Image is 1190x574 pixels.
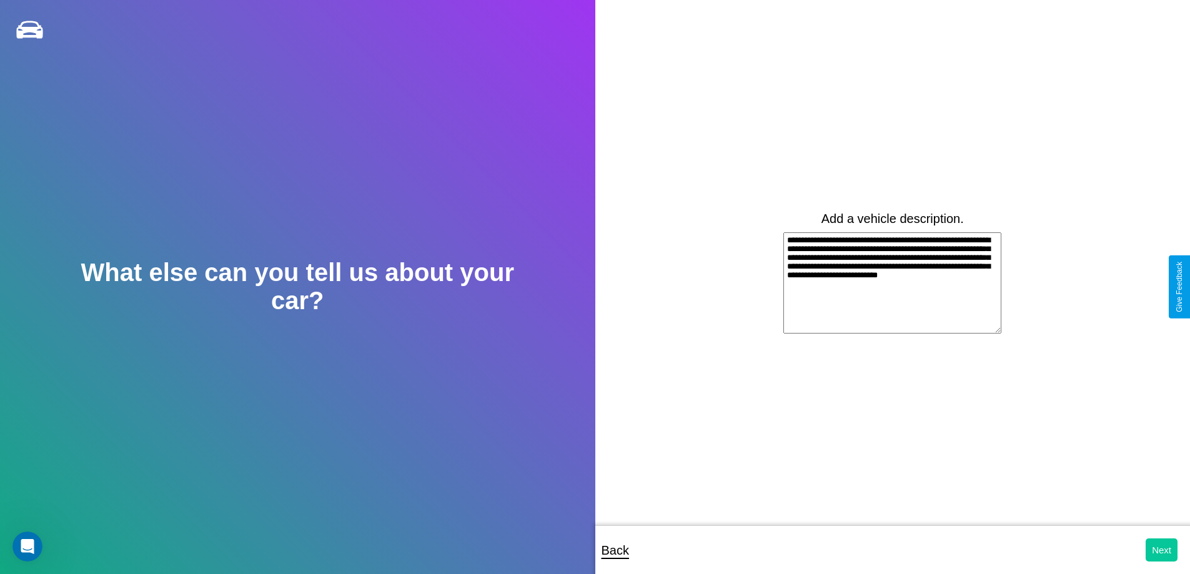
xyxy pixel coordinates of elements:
[1175,262,1184,312] div: Give Feedback
[12,532,42,562] iframe: Intercom live chat
[602,539,629,562] p: Back
[59,259,535,315] h2: What else can you tell us about your car?
[821,212,964,226] label: Add a vehicle description.
[1146,538,1178,562] button: Next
